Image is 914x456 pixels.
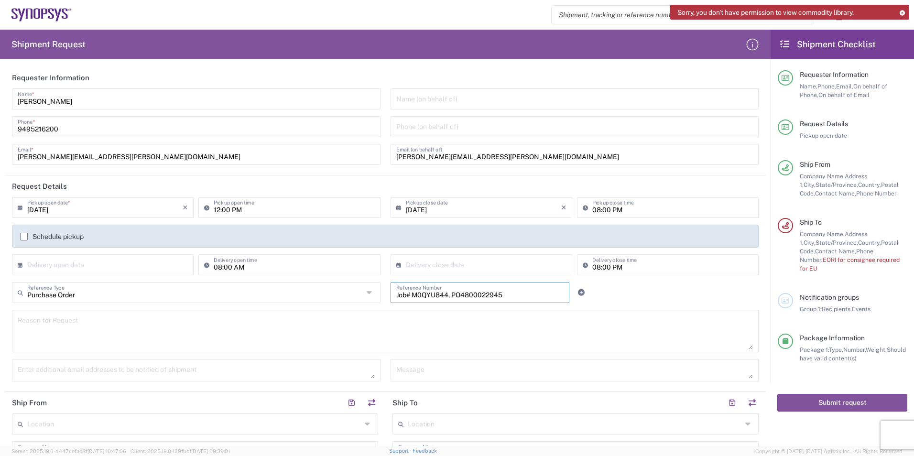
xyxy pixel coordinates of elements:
span: Requester Information [800,71,869,78]
span: [DATE] 09:39:01 [191,448,230,454]
span: Group 1: [800,305,822,313]
span: Email, [836,83,853,90]
h2: Ship From [12,398,47,408]
span: Phone Number [856,190,897,197]
i: × [561,200,566,215]
span: Country, [858,181,881,188]
h2: Ship To [392,398,418,408]
span: State/Province, [816,181,858,188]
span: Recipients, [822,305,852,313]
span: Company Name, [800,230,845,238]
button: Submit request [777,394,907,412]
span: Number, [843,346,866,353]
h2: Shipment Checklist [779,39,876,50]
a: Feedback [413,448,437,454]
label: Schedule pickup [20,233,84,240]
input: Shipment, tracking or reference number [552,6,799,24]
span: City, [804,239,816,246]
span: Sorry, you don't have permission to view commodity library. [677,8,854,17]
span: Client: 2025.19.0-129fbcf [131,448,230,454]
span: Package Information [800,334,865,342]
span: [DATE] 10:47:06 [87,448,126,454]
span: Country, [858,239,881,246]
span: Type, [829,346,843,353]
span: Server: 2025.19.0-d447cefac8f [11,448,126,454]
h2: Requester Information [12,73,89,83]
span: Contact Name, [815,248,856,255]
a: Add Reference [575,286,588,299]
span: Weight, [866,346,887,353]
span: Pickup open date [800,132,847,139]
span: Company Name, [800,173,845,180]
i: × [183,200,188,215]
h2: Request Details [12,182,67,191]
span: Events [852,305,870,313]
span: State/Province, [816,239,858,246]
span: Package 1: [800,346,829,353]
span: Contact Name, [815,190,856,197]
a: Support [389,448,413,454]
span: On behalf of Email [818,91,870,98]
span: City, [804,181,816,188]
span: Name, [800,83,817,90]
span: Request Details [800,120,848,128]
span: Notification groups [800,293,859,301]
span: EORI for consignee required for EU [800,256,900,272]
span: Ship To [800,218,822,226]
span: Copyright © [DATE]-[DATE] Agistix Inc., All Rights Reserved [755,447,903,456]
span: Phone, [817,83,836,90]
span: Ship From [800,161,830,168]
h2: Shipment Request [11,39,86,50]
